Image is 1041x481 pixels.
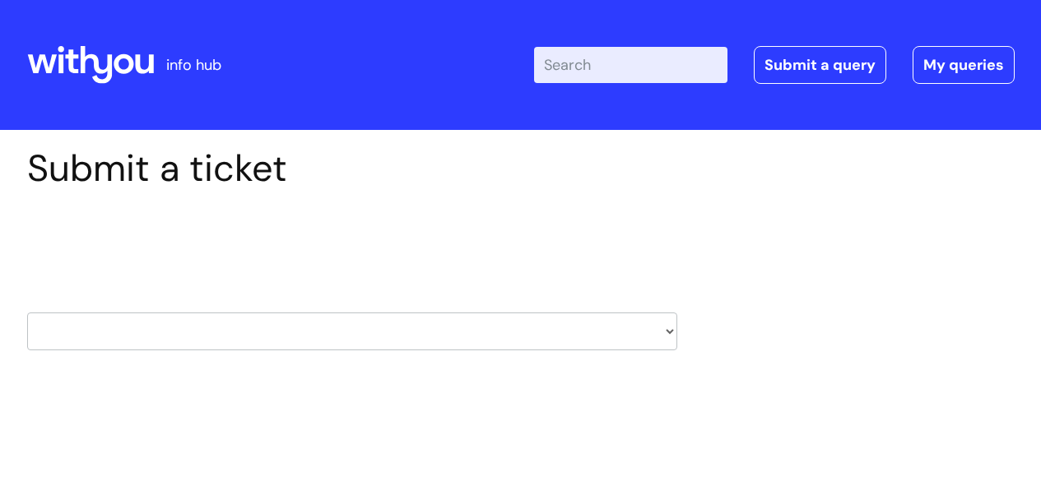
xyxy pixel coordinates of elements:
[27,146,677,191] h1: Submit a ticket
[534,47,727,83] input: Search
[913,46,1015,84] a: My queries
[27,229,677,259] h2: Select issue type
[754,46,886,84] a: Submit a query
[166,52,221,78] p: info hub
